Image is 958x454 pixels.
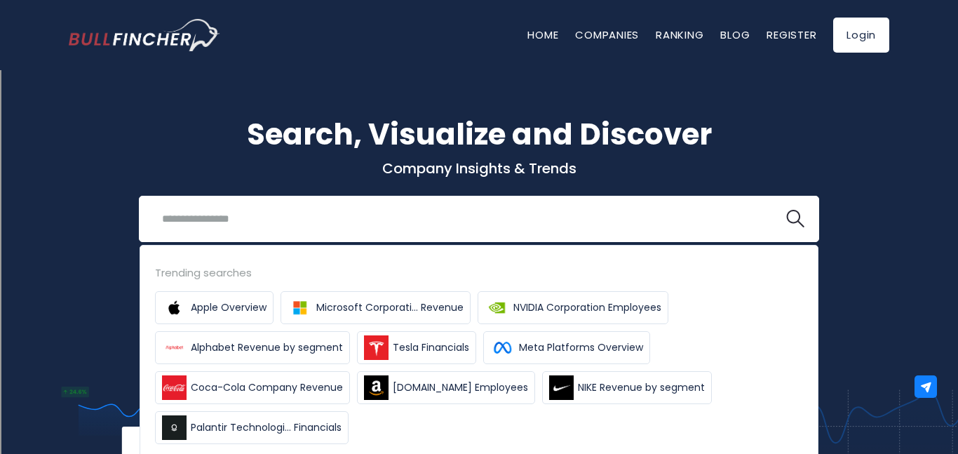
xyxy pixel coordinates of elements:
[155,411,349,444] a: Palantir Technologi... Financials
[513,300,661,315] span: NVIDIA Corporation Employees
[767,27,816,42] a: Register
[578,380,705,395] span: NIKE Revenue by segment
[519,340,643,355] span: Meta Platforms Overview
[357,371,535,404] a: [DOMAIN_NAME] Employees
[155,331,350,364] a: Alphabet Revenue by segment
[191,380,343,395] span: Coca-Cola Company Revenue
[316,300,464,315] span: Microsoft Corporati... Revenue
[69,19,220,51] img: Bullfincher logo
[478,291,668,324] a: NVIDIA Corporation Employees
[575,27,639,42] a: Companies
[155,371,350,404] a: Coca-Cola Company Revenue
[191,420,342,435] span: Palantir Technologi... Financials
[720,27,750,42] a: Blog
[527,27,558,42] a: Home
[357,331,476,364] a: Tesla Financials
[155,265,803,281] div: Trending searches
[393,340,469,355] span: Tesla Financials
[542,371,712,404] a: NIKE Revenue by segment
[656,27,703,42] a: Ranking
[191,340,343,355] span: Alphabet Revenue by segment
[69,19,220,51] a: Go to homepage
[155,291,274,324] a: Apple Overview
[786,210,804,228] img: search icon
[483,331,650,364] a: Meta Platforms Overview
[281,291,471,324] a: Microsoft Corporati... Revenue
[393,380,528,395] span: [DOMAIN_NAME] Employees
[833,18,889,53] a: Login
[191,300,267,315] span: Apple Overview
